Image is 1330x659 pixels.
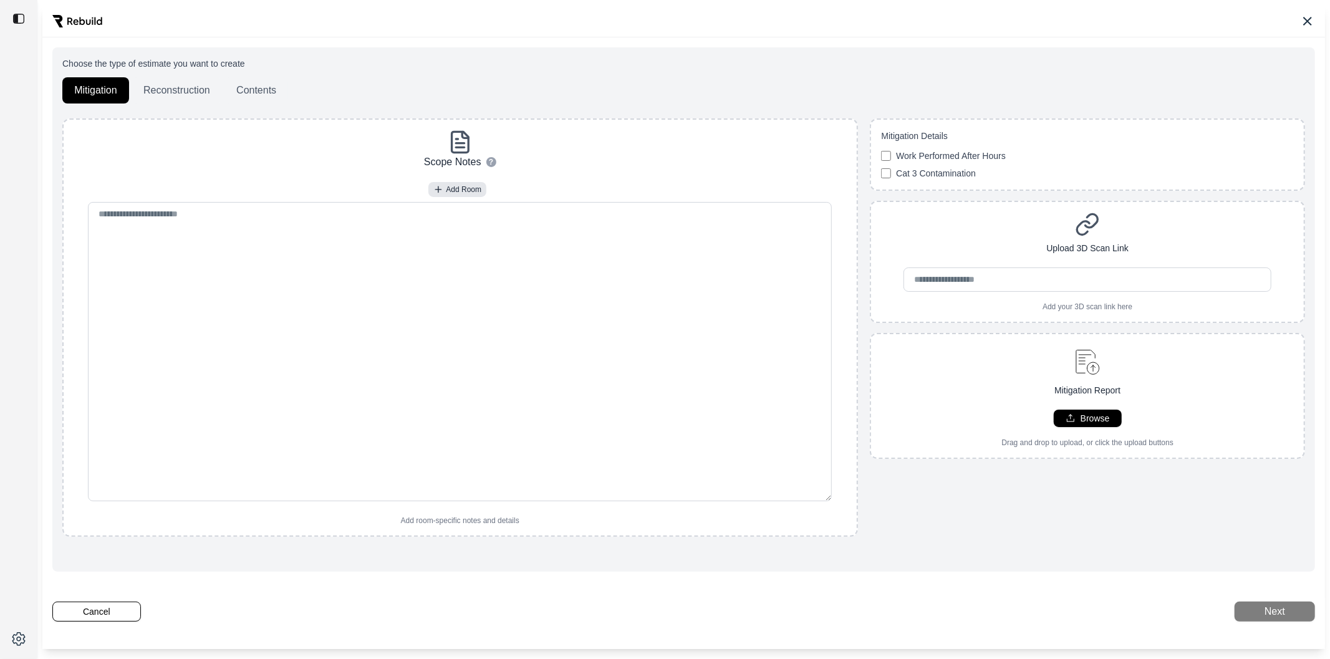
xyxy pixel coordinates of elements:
button: Mitigation [62,77,129,103]
p: Choose the type of estimate you want to create [62,57,1305,70]
p: Mitigation Report [1054,384,1120,397]
p: Mitigation Details [881,130,1294,142]
input: Work Performed After Hours [881,151,891,161]
button: Contents [224,77,288,103]
span: Add Room [446,185,481,195]
p: Drag and drop to upload, or click the upload buttons [1001,438,1173,448]
p: Add your 3D scan link here [1043,302,1132,312]
p: Upload 3D Scan Link [1046,242,1129,255]
p: Scope Notes [424,155,481,170]
p: Browse [1081,412,1110,425]
button: Browse [1054,410,1122,427]
button: Cancel [52,602,141,622]
span: Cat 3 Contamination [896,167,976,180]
img: Rebuild [52,15,102,27]
img: toggle sidebar [12,12,25,25]
button: Add Room [428,182,486,197]
input: Cat 3 Contamination [881,168,891,178]
span: Work Performed After Hours [896,150,1006,162]
p: Add room-specific notes and details [401,516,519,526]
img: upload-document.svg [1070,344,1106,379]
button: Reconstruction [132,77,222,103]
span: ? [489,157,493,167]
